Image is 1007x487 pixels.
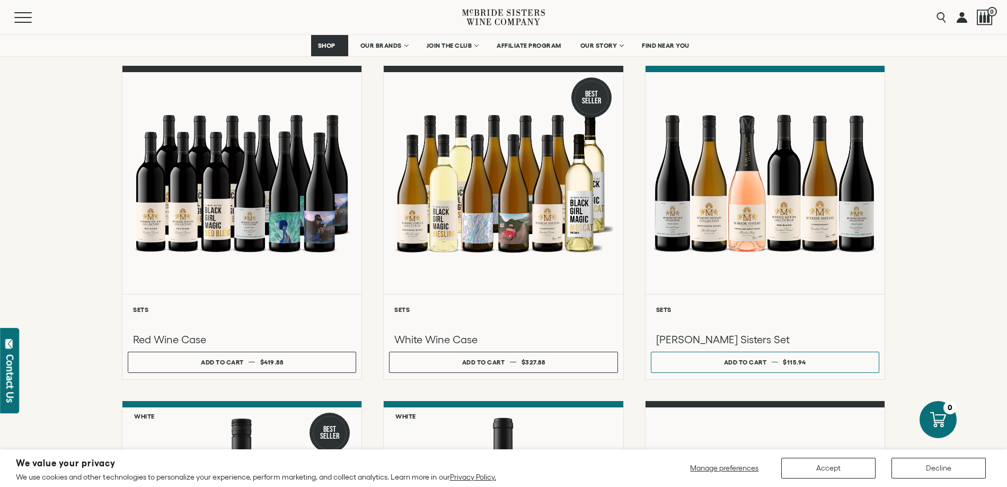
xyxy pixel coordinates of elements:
span: SHOP [318,42,336,49]
span: $419.88 [260,359,284,366]
a: Best Seller White Wine Case Sets White Wine Case Add to cart $327.88 [383,66,623,379]
h6: Sets [133,306,351,313]
span: Manage preferences [690,464,758,472]
span: AFFILIATE PROGRAM [497,42,561,49]
span: $327.88 [522,359,545,366]
span: FIND NEAR YOU [642,42,690,49]
h3: [PERSON_NAME] Sisters Set [656,333,874,346]
button: Manage preferences [684,458,765,479]
button: Decline [891,458,986,479]
div: 0 [943,401,957,414]
div: Add to cart [462,354,505,370]
a: McBride Sisters Set Sets [PERSON_NAME] Sisters Set Add to cart $115.94 [645,66,885,379]
button: Accept [781,458,876,479]
button: Add to cart $327.88 [389,352,617,373]
a: OUR STORY [573,35,630,56]
h6: Sets [394,306,612,313]
h2: We value your privacy [16,459,496,468]
p: We use cookies and other technologies to personalize your experience, perform marketing, and coll... [16,472,496,482]
h3: Red Wine Case [133,333,351,346]
a: SHOP [311,35,348,56]
h6: White [134,413,155,420]
h6: White [395,413,416,420]
div: Contact Us [5,354,15,403]
div: Add to cart [201,354,244,370]
span: JOIN THE CLUB [427,42,472,49]
a: AFFILIATE PROGRAM [490,35,568,56]
a: FIND NEAR YOU [635,35,696,56]
a: JOIN THE CLUB [420,35,485,56]
span: OUR BRANDS [360,42,402,49]
a: OUR BRANDS [354,35,414,56]
button: Add to cart $115.94 [651,352,879,373]
a: Privacy Policy. [450,473,496,481]
span: $115.94 [783,359,806,366]
h6: Sets [656,306,874,313]
h3: White Wine Case [394,333,612,346]
span: OUR STORY [580,42,617,49]
div: Add to cart [724,354,767,370]
span: 0 [987,7,997,16]
button: Add to cart $419.88 [128,352,356,373]
button: Mobile Menu Trigger [14,12,52,23]
a: Red Wine Case Sets Red Wine Case Add to cart $419.88 [122,66,362,379]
